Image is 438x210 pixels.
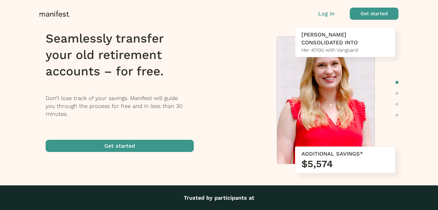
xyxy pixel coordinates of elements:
[46,140,194,152] button: Get started
[46,94,202,118] p: Don’t lose track of your savings. Manifest will guide you through the process for free and in les...
[318,10,335,18] button: Log in
[46,30,202,80] h1: Seamlessly transfer your old retirement accounts – for free.
[277,37,374,167] img: Meredith
[301,31,389,46] div: [PERSON_NAME] CONSOLIDATED INTO
[301,158,389,170] h3: $5,574
[301,150,389,158] div: ADDITIONAL SAVINGS*
[350,8,398,20] button: Get started
[301,46,389,54] div: Her 401(k) with Vanguard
